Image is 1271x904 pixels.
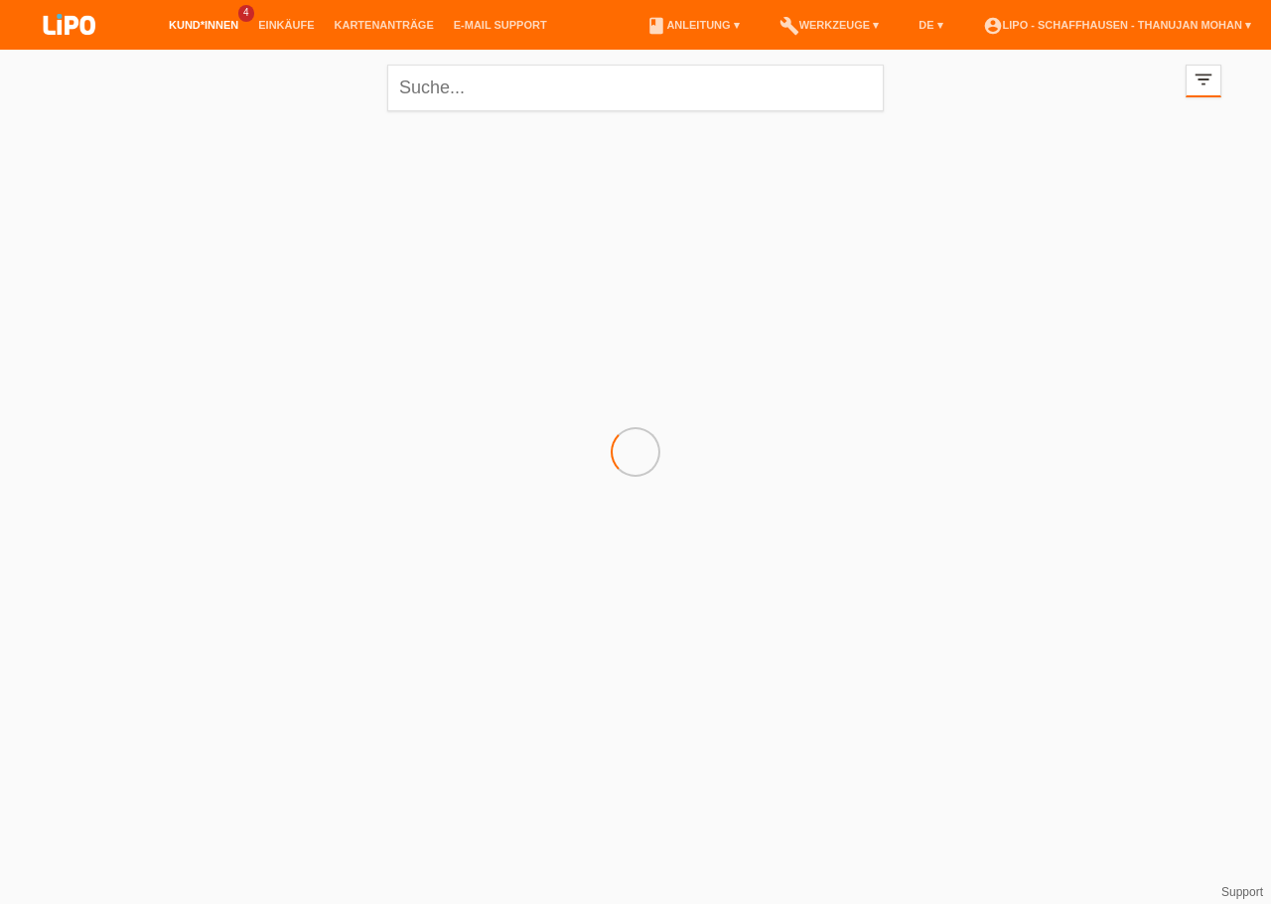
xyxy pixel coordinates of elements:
span: 4 [238,5,254,22]
a: DE ▾ [909,19,952,31]
a: buildWerkzeuge ▾ [770,19,890,31]
a: Einkäufe [248,19,324,31]
a: Kartenanträge [325,19,444,31]
i: book [646,16,666,36]
a: account_circleLIPO - Schaffhausen - Thanujan Mohan ▾ [973,19,1261,31]
a: bookAnleitung ▾ [636,19,749,31]
input: Suche... [387,65,884,111]
i: filter_list [1193,69,1214,90]
a: E-Mail Support [444,19,557,31]
i: build [779,16,799,36]
a: LIPO pay [20,41,119,56]
a: Support [1221,885,1263,899]
a: Kund*innen [159,19,248,31]
i: account_circle [983,16,1003,36]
